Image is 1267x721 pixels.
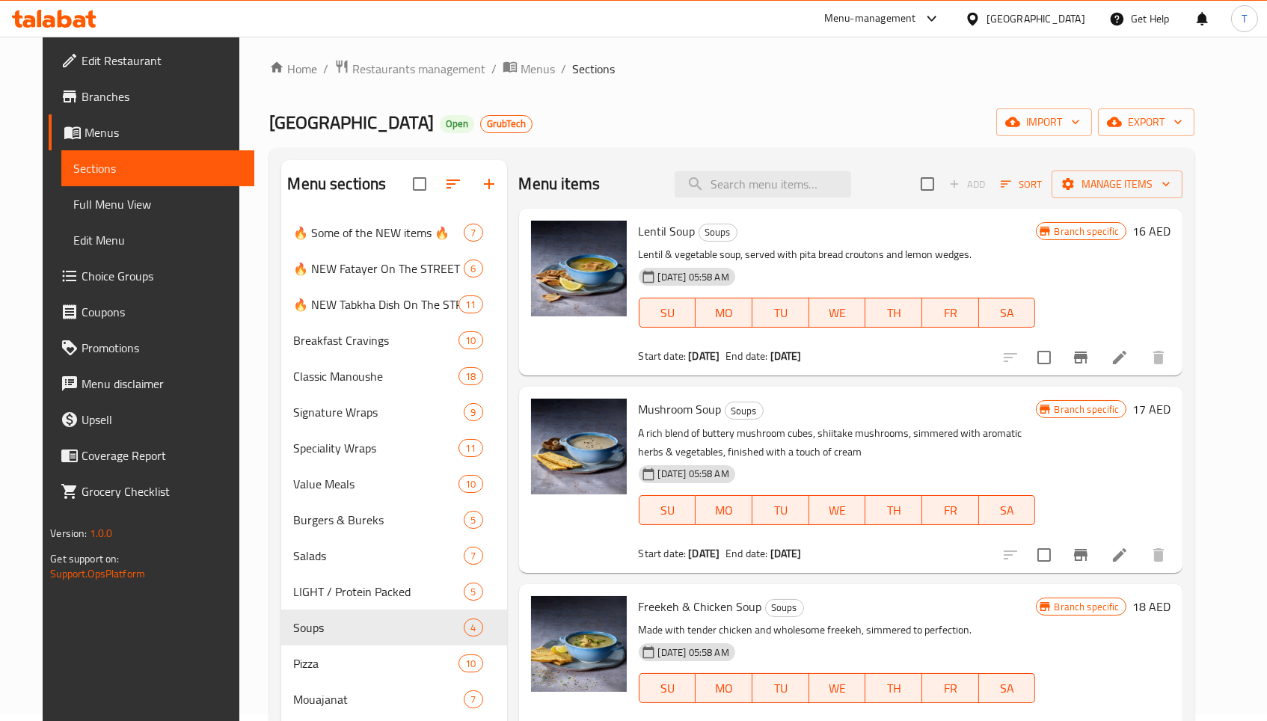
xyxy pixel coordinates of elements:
span: Speciality Wraps [293,439,458,457]
span: Branch specific [1049,600,1126,614]
button: MO [696,298,752,328]
a: Menu disclaimer [49,366,254,402]
span: TH [871,500,916,521]
span: Breakfast Cravings [293,331,458,349]
button: MO [696,495,752,525]
b: [DATE] [770,544,802,563]
span: TU [758,678,803,699]
span: [DATE] 05:58 AM [652,467,735,481]
div: items [458,654,482,672]
span: T [1242,10,1247,27]
div: items [464,260,482,277]
span: SA [985,678,1030,699]
img: Freekeh & Chicken Soup [531,596,627,692]
h6: 16 AED [1132,221,1171,242]
span: TU [758,500,803,521]
a: Branches [49,79,254,114]
span: FR [928,500,973,521]
div: items [458,367,482,385]
div: Open [440,115,474,133]
div: Classic Manoushe18 [281,358,506,394]
div: Mouajanat7 [281,681,506,717]
div: Soups4 [281,610,506,645]
span: Mushroom Soup [639,398,722,420]
div: Speciality Wraps11 [281,430,506,466]
span: Manage items [1064,175,1171,194]
button: TU [752,298,809,328]
button: SU [639,298,696,328]
div: items [464,547,482,565]
h6: 17 AED [1132,399,1171,420]
span: 6 [464,262,482,276]
div: Soups [725,402,764,420]
p: A rich blend of buttery mushroom cubes, shiitake mushrooms, simmered with aromatic herbs & vegeta... [639,424,1036,461]
span: 18 [459,369,482,384]
div: items [458,295,482,313]
span: FR [928,302,973,324]
span: MO [702,678,746,699]
span: SU [645,500,690,521]
button: SA [979,298,1036,328]
span: Start date: [639,346,687,366]
span: Menu disclaimer [82,375,242,393]
span: Soups [766,599,803,616]
span: export [1110,113,1182,132]
span: Sort [1001,176,1042,193]
img: Mushroom Soup [531,399,627,494]
button: export [1098,108,1194,136]
span: Select to update [1028,342,1060,373]
div: 🔥 Some of the NEW items 🔥7 [281,215,506,251]
span: Pizza [293,654,458,672]
div: Signature Wraps [293,403,464,421]
span: 10 [459,334,482,348]
button: TU [752,495,809,525]
span: 🔥 NEW Tabkha Dish On The STREET 🔥 [293,295,458,313]
b: [DATE] [688,346,720,366]
div: items [458,331,482,349]
button: FR [922,673,979,703]
div: items [464,583,482,601]
a: Home [269,60,317,78]
span: 7 [464,693,482,707]
li: / [491,60,497,78]
span: Soups [725,402,763,420]
button: SU [639,495,696,525]
span: Upsell [82,411,242,429]
span: Mouajanat [293,690,464,708]
button: TH [865,495,922,525]
button: FR [922,298,979,328]
span: End date: [725,346,767,366]
button: WE [809,298,866,328]
span: Select to update [1028,539,1060,571]
div: Soups [293,619,464,636]
button: Branch-specific-item [1063,537,1099,573]
button: SU [639,673,696,703]
span: Lentil Soup [639,220,696,242]
button: TH [865,673,922,703]
div: 🔥 NEW Fatayer On The STREET 🔥 [293,260,464,277]
span: LIGHT / Protein Packed [293,583,464,601]
div: 🔥 NEW Fatayer On The STREET 🔥6 [281,251,506,286]
span: Burgers & Bureks [293,511,464,529]
span: [DATE] 05:58 AM [652,270,735,284]
button: SA [979,495,1036,525]
span: 7 [464,549,482,563]
div: items [464,224,482,242]
span: Menus [521,60,555,78]
span: Freekeh & Chicken Soup [639,595,762,618]
div: Salads7 [281,538,506,574]
a: Full Menu View [61,186,254,222]
span: Choice Groups [82,267,242,285]
span: 7 [464,226,482,240]
li: / [323,60,328,78]
button: import [996,108,1092,136]
span: WE [815,678,860,699]
div: items [458,475,482,493]
button: delete [1141,537,1176,573]
a: Promotions [49,330,254,366]
span: FR [928,678,973,699]
div: Signature Wraps9 [281,394,506,430]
